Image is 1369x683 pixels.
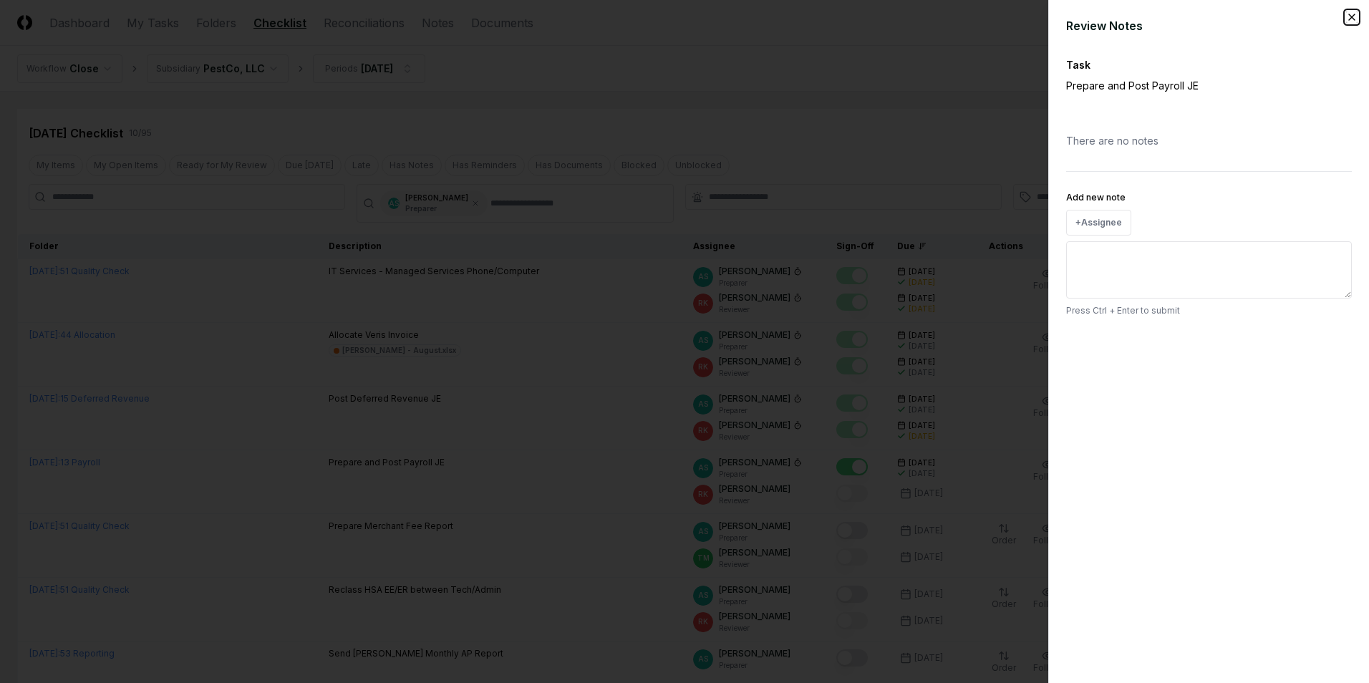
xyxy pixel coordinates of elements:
[1066,57,1352,72] div: Task
[1066,192,1126,203] label: Add new note
[1066,17,1352,34] div: Review Notes
[1066,304,1352,317] p: Press Ctrl + Enter to submit
[1066,122,1352,160] div: There are no notes
[1066,210,1131,236] button: +Assignee
[1066,78,1302,93] p: Prepare and Post Payroll JE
